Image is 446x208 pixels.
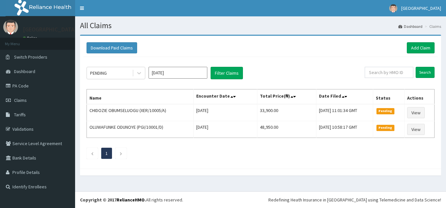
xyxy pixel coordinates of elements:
a: Dashboard [398,24,422,29]
li: Claims [423,24,441,29]
th: Total Price(₦) [257,89,316,104]
td: 48,950.00 [257,121,316,138]
a: Online [23,36,39,40]
td: OLUWAFUNKE ODUNOYE (PGI/10001/D) [87,121,194,138]
th: Encounter Date [194,89,257,104]
a: View [407,107,425,118]
p: [GEOGRAPHIC_DATA] [23,27,77,32]
button: Download Paid Claims [87,42,137,53]
div: Redefining Heath Insurance in [GEOGRAPHIC_DATA] using Telemedicine and Data Science! [268,197,441,203]
span: Pending [376,125,394,131]
input: Search [416,67,435,78]
span: Pending [376,108,394,114]
a: RelianceHMO [117,197,145,203]
span: Dashboard [14,68,35,74]
strong: Copyright © 2017 . [80,197,146,203]
a: Next page [119,150,122,156]
th: Date Filed [316,89,373,104]
th: Actions [404,89,434,104]
span: Claims [14,97,27,103]
td: [DATE] 11:01:34 GMT [316,104,373,121]
th: Name [87,89,194,104]
td: CHIDOZIE OBUMSELUOGU (XER/10005/A) [87,104,194,121]
td: [DATE] 10:58:17 GMT [316,121,373,138]
img: User Image [389,4,397,12]
div: PENDING [90,70,107,76]
a: Add Claim [407,42,435,53]
a: Previous page [91,150,94,156]
td: 33,900.00 [257,104,316,121]
a: Page 1 is your current page [105,150,108,156]
button: Filter Claims [211,67,243,79]
h1: All Claims [80,21,441,30]
img: User Image [3,20,18,34]
span: [GEOGRAPHIC_DATA] [401,5,441,11]
th: Status [373,89,405,104]
td: [DATE] [194,121,257,138]
footer: All rights reserved. [75,191,446,208]
input: Search by HMO ID [365,67,413,78]
td: [DATE] [194,104,257,121]
a: View [407,124,425,135]
span: Tariffs [14,112,26,118]
input: Select Month and Year [149,67,207,79]
span: Switch Providers [14,54,47,60]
